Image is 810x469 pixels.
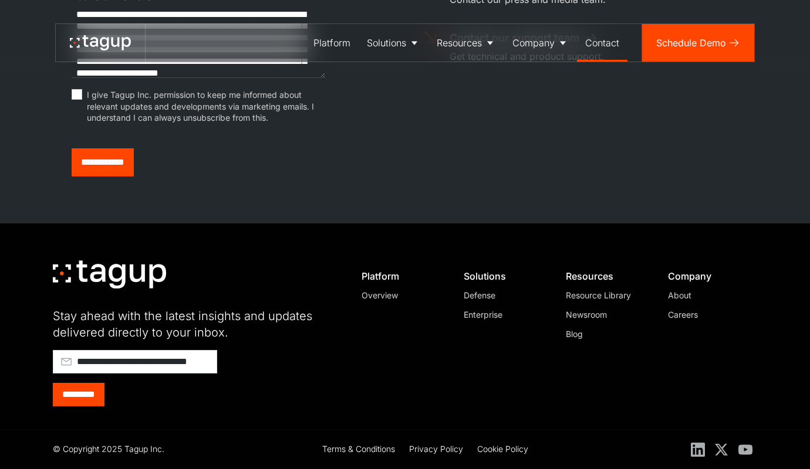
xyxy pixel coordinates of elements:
[477,443,528,457] a: Cookie Policy
[566,270,646,282] div: Resources
[53,443,164,455] div: © Copyright 2025 Tagup Inc.
[367,36,406,50] div: Solutions
[359,24,428,62] a: Solutions
[464,270,544,282] div: Solutions
[464,289,544,301] a: Defense
[585,36,619,50] div: Contact
[668,270,748,282] div: Company
[512,36,555,50] div: Company
[577,24,627,62] a: Contact
[566,308,646,321] a: Newsroom
[322,443,395,457] a: Terms & Conditions
[313,36,350,50] div: Platform
[668,289,748,301] a: About
[464,308,544,321] a: Enterprise
[437,36,482,50] div: Resources
[504,24,577,62] a: Company
[322,443,395,455] div: Terms & Conditions
[305,24,359,62] a: Platform
[409,443,463,457] a: Privacy Policy
[409,443,463,455] div: Privacy Policy
[668,308,748,321] a: Careers
[642,24,754,62] a: Schedule Demo
[53,308,335,341] div: Stay ahead with the latest insights and updates delivered directly to your inbox.
[362,270,441,282] div: Platform
[362,289,441,301] a: Overview
[656,36,726,50] div: Schedule Demo
[87,89,325,124] span: I give Tagup Inc. permission to keep me informed about relevant updates and developments via mark...
[477,443,528,455] div: Cookie Policy
[566,289,646,301] a: Resource Library
[566,328,646,340] a: Blog
[428,24,504,62] a: Resources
